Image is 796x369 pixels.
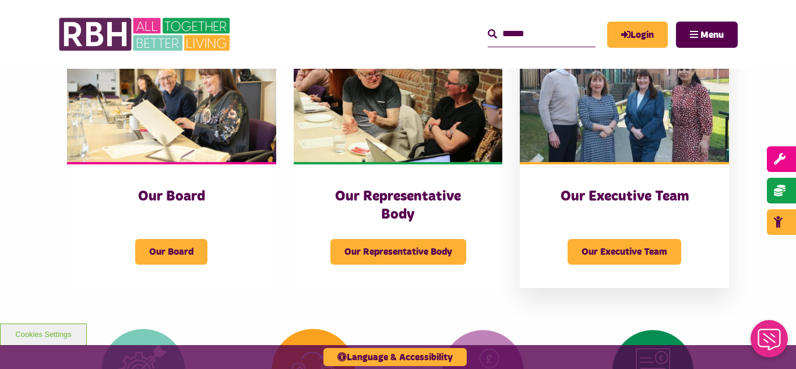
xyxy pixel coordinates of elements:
[67,31,276,288] a: Our Board Our Board
[67,31,276,162] img: RBH Board 1
[744,317,796,369] iframe: Netcall Web Assistant for live chat
[135,239,207,265] span: Our Board
[676,22,738,48] button: Navigation
[520,31,729,162] img: RBH Executive Team
[700,30,724,40] span: Menu
[58,12,233,57] img: RBH
[568,239,681,265] span: Our Executive Team
[543,188,706,206] h3: Our Executive Team
[520,31,729,288] a: Our Executive Team Our Executive Team
[294,31,503,162] img: Rep Body
[294,31,503,288] a: Our Representative Body Our Representative Body
[607,22,668,48] a: MyRBH
[488,22,596,47] input: Search
[323,348,467,366] button: Language & Accessibility
[330,239,466,265] span: Our Representative Body
[317,188,480,224] h3: Our Representative Body
[90,188,253,206] h3: Our Board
